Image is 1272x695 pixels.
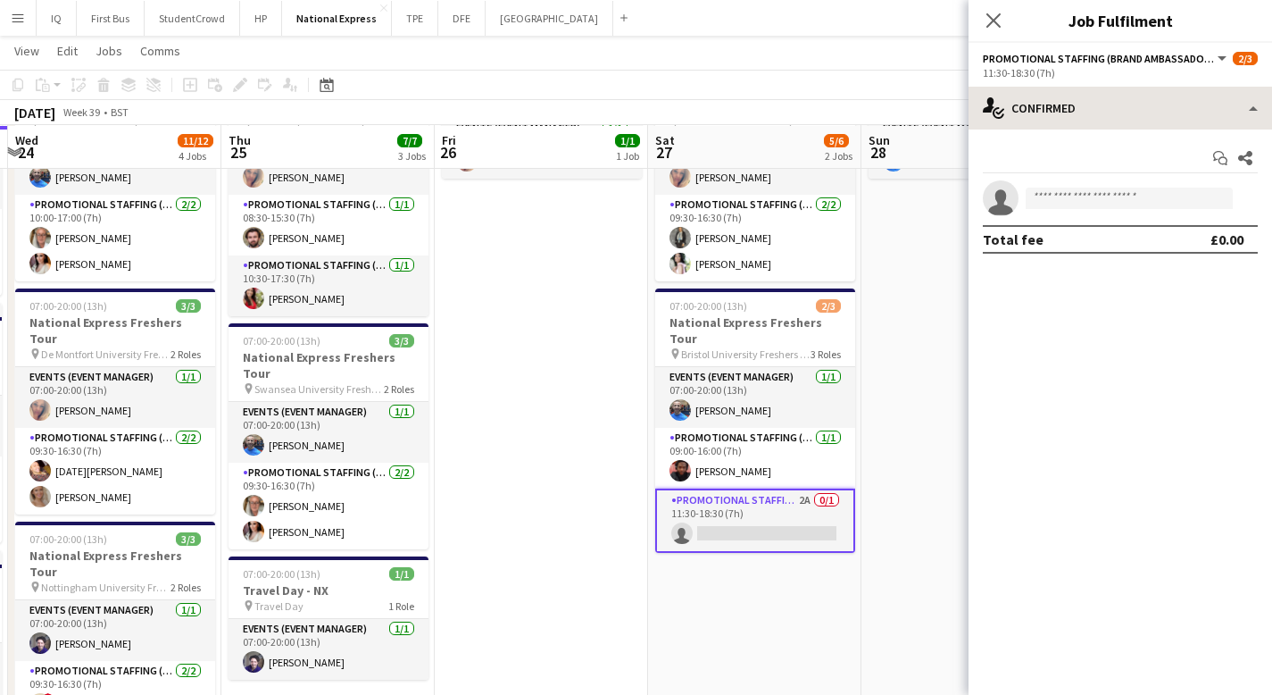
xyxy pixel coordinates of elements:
span: De Montfort University Freshers Fair [41,347,170,361]
div: [DATE] [14,104,55,121]
div: 4 Jobs [179,149,212,163]
span: Jobs [96,43,122,59]
app-job-card: 07:00-20:00 (13h)3/3National Express Freshers Tour Swansea University Freshers Fair2 RolesEvents ... [229,323,428,549]
app-job-card: 07:00-20:00 (13h)3/3National Express Freshers Tour Bournemouth University Freshers Fair2 RolesEve... [655,55,855,281]
a: Edit [50,39,85,63]
h3: National Express Freshers Tour [15,548,215,580]
h3: National Express Freshers Tour [655,314,855,347]
app-card-role: Events (Event Manager)1/107:00-20:00 (13h)[PERSON_NAME] [229,402,428,463]
span: Week 39 [59,105,104,119]
button: National Express [282,1,392,36]
span: 2 Roles [170,347,201,361]
a: Comms [133,39,187,63]
span: Sun [869,132,890,148]
span: Fri [442,132,456,148]
button: TPE [392,1,438,36]
span: 26 [439,142,456,163]
div: BST [111,105,129,119]
a: View [7,39,46,63]
span: 1/1 [615,134,640,147]
span: Nottingham University Freshers Fair [41,581,170,594]
span: 25 [226,142,251,163]
app-job-card: 07:00-20:00 (13h)3/3National Express Freshers Tour De Montfort University Freshers Fair2 RolesEve... [15,289,215,515]
div: 11:30-18:30 (7h) [983,66,1258,80]
app-job-card: 07:00-20:00 (13h)3/3National Express Freshers Tour Southampton University Freshers Fair3 RolesEve... [229,55,428,316]
span: 28 [866,142,890,163]
button: [GEOGRAPHIC_DATA] [486,1,613,36]
span: Promotional Staffing (Brand Ambassadors) [983,52,1215,65]
app-card-role: Events (Event Manager)1/107:00-20:00 (13h)[PERSON_NAME] [15,600,215,661]
app-job-card: 07:00-20:00 (13h)3/3National Express Freshers Tour Cardiff Met University Freshers Fair2 RolesEve... [15,55,215,281]
span: Bristol University Freshers Fair [681,347,811,361]
a: Jobs [88,39,129,63]
app-card-role: Promotional Staffing (Brand Ambassadors)1/109:00-16:00 (7h)[PERSON_NAME] [655,428,855,489]
span: View [14,43,39,59]
div: 2 Jobs [825,149,852,163]
span: 07:00-20:00 (13h) [243,567,320,581]
span: 1 Role [388,599,414,613]
button: Promotional Staffing (Brand Ambassadors) [983,52,1229,65]
span: 07:00-20:00 (13h) [29,299,107,313]
app-job-card: 07:00-20:00 (13h)1/1Travel Day - NX Travel Day1 RoleEvents (Event Manager)1/107:00-20:00 (13h)[PE... [229,557,428,680]
h3: Job Fulfilment [969,9,1272,32]
div: £0.00 [1210,230,1243,248]
span: 2 Roles [384,382,414,396]
span: Wed [15,132,38,148]
button: First Bus [77,1,145,36]
app-card-role: Promotional Staffing (Brand Ambassadors)2A0/111:30-18:30 (7h) [655,489,855,553]
span: Sat [655,132,675,148]
h3: Travel Day - NX [229,582,428,599]
div: Confirmed [969,87,1272,130]
span: Thu [229,132,251,148]
app-card-role: Events (Event Manager)1/107:00-20:00 (13h)[PERSON_NAME] [229,619,428,680]
span: 24 [12,142,38,163]
app-card-role: Events (Event Manager)1/107:00-20:00 (13h)[PERSON_NAME] [655,367,855,428]
div: Total fee [983,230,1043,248]
span: Travel Day [254,599,303,613]
h3: National Express Freshers Tour [15,314,215,347]
app-card-role: Promotional Staffing (Brand Ambassadors)2/209:30-16:30 (7h)[DATE][PERSON_NAME][PERSON_NAME] [15,428,215,515]
button: DFE [438,1,486,36]
button: IQ [37,1,77,36]
app-card-role: Promotional Staffing (Brand Ambassadors)2/209:30-16:30 (7h)[PERSON_NAME][PERSON_NAME] [229,463,428,549]
span: 07:00-20:00 (13h) [29,532,107,546]
app-card-role: Events (Event Manager)1/107:00-20:00 (13h)[PERSON_NAME] [15,367,215,428]
app-job-card: 07:00-20:00 (13h)2/3National Express Freshers Tour Bristol University Freshers Fair3 RolesEvents ... [655,289,855,553]
span: 07:00-20:00 (13h) [669,299,747,313]
div: 3 Jobs [398,149,426,163]
app-card-role: Promotional Staffing (Brand Ambassadors)2/210:00-17:00 (7h)[PERSON_NAME][PERSON_NAME] [15,195,215,281]
span: 3/3 [176,299,201,313]
app-card-role: Promotional Staffing (Brand Ambassadors)1/108:30-15:30 (7h)[PERSON_NAME] [229,195,428,255]
h3: National Express Freshers Tour [229,349,428,381]
span: 3/3 [176,532,201,546]
span: 3 Roles [811,347,841,361]
span: 11/12 [178,134,213,147]
span: 3/3 [389,334,414,347]
button: HP [240,1,282,36]
button: StudentCrowd [145,1,240,36]
app-card-role: Promotional Staffing (Brand Ambassadors)2/209:30-16:30 (7h)[PERSON_NAME][PERSON_NAME] [655,195,855,281]
span: 1/1 [389,567,414,581]
div: 1 Job [616,149,639,163]
span: 5/6 [824,134,849,147]
span: 2/3 [816,299,841,313]
span: Comms [140,43,180,59]
span: Swansea University Freshers Fair [254,382,384,396]
span: 2/3 [1233,52,1258,65]
app-card-role: Promotional Staffing (Brand Ambassadors)1/110:30-17:30 (7h)[PERSON_NAME] [229,255,428,316]
span: Edit [57,43,78,59]
span: 7/7 [397,134,422,147]
span: 27 [653,142,675,163]
span: 2 Roles [170,581,201,594]
span: 07:00-20:00 (13h) [243,334,320,347]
